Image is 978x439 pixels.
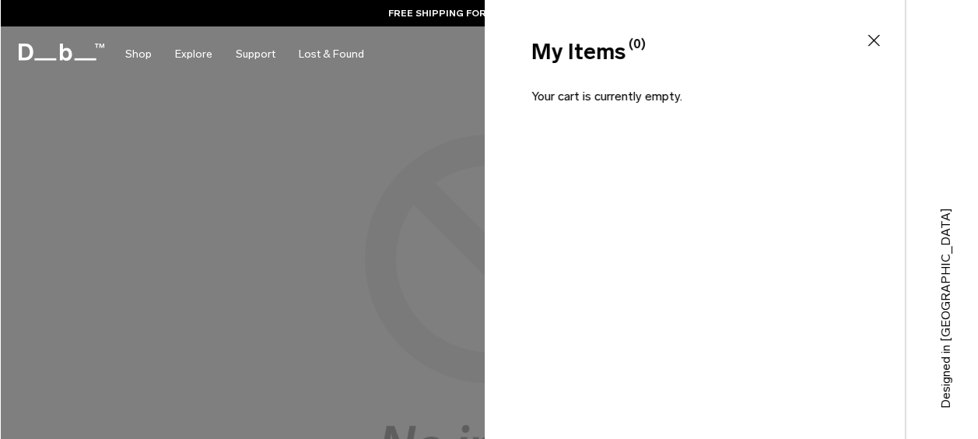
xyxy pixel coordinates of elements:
[937,175,955,409] p: Designed in [GEOGRAPHIC_DATA]
[531,36,855,68] div: My Items
[175,26,212,82] a: Explore
[114,26,376,82] nav: Main Navigation
[629,35,646,54] span: (0)
[125,26,152,82] a: Shop
[531,87,858,131] p: Your cart is currently empty.
[388,6,590,20] a: FREE SHIPPING FOR DB BLACK MEMBERS
[236,26,275,82] a: Support
[299,26,364,82] a: Lost & Found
